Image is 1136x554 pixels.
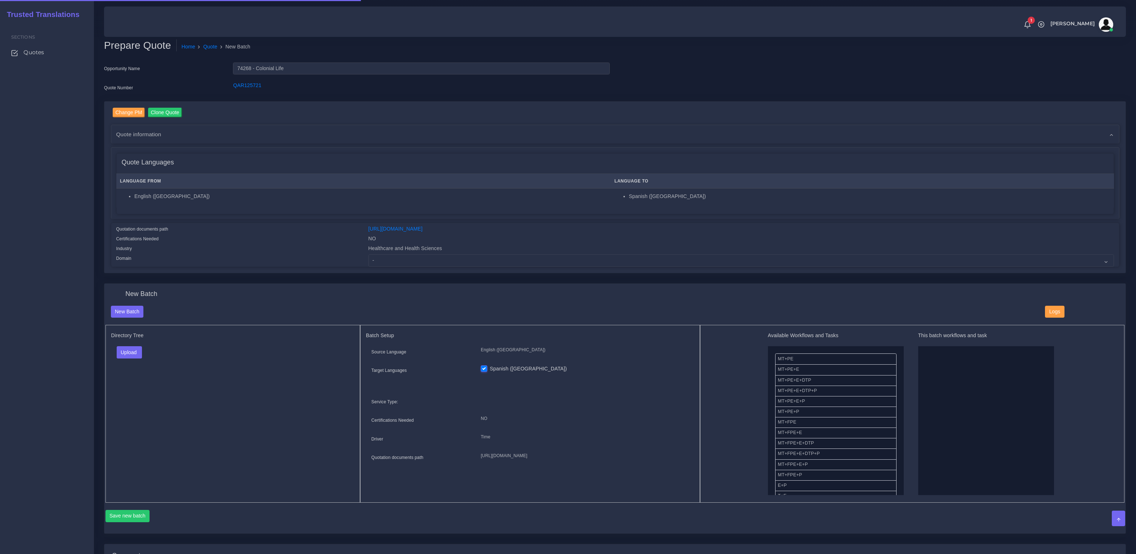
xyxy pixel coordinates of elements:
li: MT+PE [775,353,897,365]
a: QAR125721 [233,82,261,88]
li: MT+PE+E+DTP+P [775,386,897,396]
th: Language From [116,174,611,189]
li: MT+PE+E [775,364,897,375]
div: NO [363,235,1119,245]
li: MT+FPE+E [775,428,897,438]
span: Quotes [23,48,44,56]
a: Trusted Translations [2,9,79,21]
h4: New Batch [125,290,157,298]
label: Spanish ([GEOGRAPHIC_DATA]) [490,365,567,373]
img: avatar [1099,17,1113,32]
span: Quote information [116,130,161,138]
h5: Batch Setup [366,332,694,339]
p: NO [481,415,689,422]
h4: Quote Languages [122,159,174,167]
a: [PERSON_NAME]avatar [1047,17,1116,32]
li: MT+PE+P [775,407,897,417]
label: Source Language [371,349,406,355]
a: Home [182,43,195,51]
li: English ([GEOGRAPHIC_DATA]) [134,193,607,200]
a: Quotes [5,45,88,60]
span: [PERSON_NAME] [1050,21,1095,26]
p: [URL][DOMAIN_NAME] [481,452,689,460]
label: Opportunity Name [104,65,140,72]
li: MT+FPE+E+P [775,459,897,470]
a: 1 [1021,21,1034,29]
span: Logs [1049,309,1060,314]
li: E+P [775,480,897,491]
button: New Batch [111,306,144,318]
h2: Prepare Quote [104,39,177,52]
li: MT+FPE [775,417,897,428]
a: Quote [203,43,217,51]
label: Domain [116,255,131,262]
a: New Batch [111,308,144,314]
label: Certifications Needed [116,236,159,242]
button: Logs [1045,306,1064,318]
div: Healthcare and Health Sciences [363,245,1119,254]
span: 1 [1028,17,1035,24]
li: MT+FPE+E+DTP [775,438,897,449]
h5: Directory Tree [111,332,355,339]
li: MT+PE+E+P [775,396,897,407]
p: Time [481,433,689,441]
h5: This batch workflows and task [918,332,1054,339]
label: Industry [116,245,132,252]
li: MT+PE+E+DTP [775,375,897,386]
label: Service Type: [371,399,398,405]
li: New Batch [217,43,250,51]
label: Quotation documents path [116,226,168,232]
li: T+E [775,491,897,502]
button: Save new batch [105,510,150,522]
span: Sections [11,34,35,40]
th: Language To [611,174,1114,189]
input: Clone Quote [148,108,182,117]
li: MT+FPE+P [775,470,897,481]
label: Quotation documents path [371,454,423,461]
a: [URL][DOMAIN_NAME] [368,226,423,232]
label: Driver [371,436,383,442]
label: Quote Number [104,85,133,91]
h2: Trusted Translations [2,10,79,19]
p: English ([GEOGRAPHIC_DATA]) [481,346,689,354]
label: Certifications Needed [371,417,414,424]
button: Upload [117,346,142,358]
li: Spanish ([GEOGRAPHIC_DATA]) [629,193,1110,200]
input: Change PM [113,108,145,117]
label: Target Languages [371,367,407,374]
li: MT+FPE+E+DTP+P [775,448,897,459]
div: Quote information [111,125,1119,143]
h5: Available Workflows and Tasks [768,332,904,339]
